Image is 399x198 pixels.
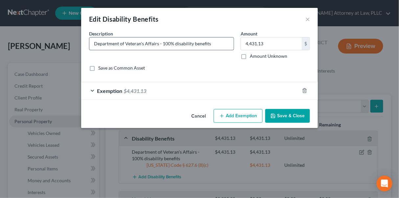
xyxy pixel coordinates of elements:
label: Amount Unknown [250,53,287,59]
span: $4,431.13 [124,88,146,94]
span: Description [89,31,113,36]
button: Save & Close [265,109,310,123]
div: $ [302,37,310,50]
span: Exemption [97,88,122,94]
button: × [305,15,310,23]
button: Cancel [186,110,211,123]
label: Amount [241,30,257,37]
input: Describe... [89,37,234,50]
button: Add Exemption [214,109,263,123]
div: Open Intercom Messenger [377,176,392,191]
label: Save as Common Asset [98,65,145,71]
input: 0.00 [241,37,302,50]
div: Edit Disability Benefits [89,14,159,24]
